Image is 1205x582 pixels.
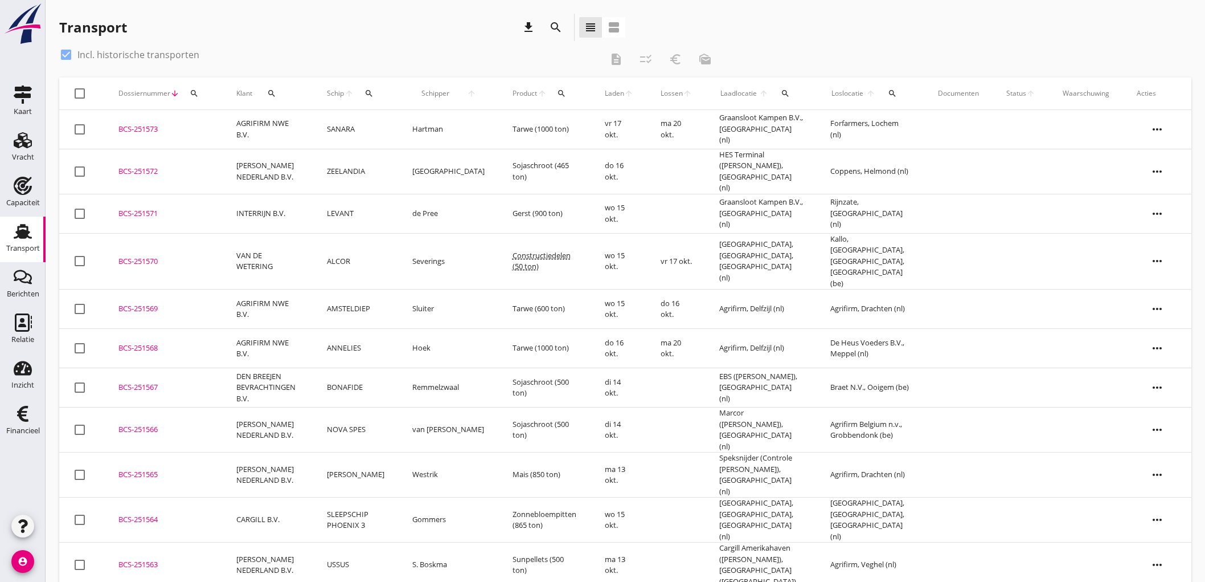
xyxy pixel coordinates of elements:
[313,368,399,408] td: BONAFIDE
[118,559,209,571] div: BCS-251563
[6,199,40,206] div: Capaciteit
[830,88,864,99] span: Loslocatie
[817,408,924,453] td: Agrifirm Belgium n.v., Grobbendonk (be)
[399,329,499,368] td: Hoek
[1141,504,1173,536] i: more_horiz
[118,469,209,481] div: BCS-251565
[399,498,499,543] td: Gommers
[781,89,790,98] i: search
[499,290,591,329] td: Tarwe (600 ton)
[170,89,179,98] i: arrow_downward
[223,498,313,543] td: CARGILL B.V.
[817,368,924,408] td: Braet N.V., Ooigem (be)
[399,149,499,194] td: [GEOGRAPHIC_DATA]
[817,194,924,233] td: Rijnzate, [GEOGRAPHIC_DATA] (nl)
[706,368,817,408] td: EBS ([PERSON_NAME]), [GEOGRAPHIC_DATA] (nl)
[661,88,683,99] span: Lossen
[313,408,399,453] td: NOVA SPES
[1141,113,1173,145] i: more_horiz
[59,18,127,36] div: Transport
[313,498,399,543] td: SLEEPSCHIP PHOENIX 3
[11,550,34,573] i: account_circle
[399,194,499,233] td: de Pree
[499,368,591,408] td: Sojaschroot (500 ton)
[399,110,499,149] td: Hartman
[706,453,817,498] td: Speksnijder (Controle [PERSON_NAME]), [GEOGRAPHIC_DATA] (nl)
[607,21,621,34] i: view_agenda
[591,290,647,329] td: wo 15 okt.
[313,233,399,290] td: ALCOR
[118,343,209,354] div: BCS-251568
[499,408,591,453] td: Sojaschroot (500 ton)
[499,110,591,149] td: Tarwe (1000 ton)
[2,3,43,45] img: logo-small.a267ee39.svg
[758,89,769,98] i: arrow_upward
[706,329,817,368] td: Agrifirm, Delfzijl (nl)
[313,329,399,368] td: ANNELIES
[313,290,399,329] td: AMSTELDIEP
[77,49,199,60] label: Incl. historische transporten
[1141,459,1173,491] i: more_horiz
[817,233,924,290] td: Kallo, [GEOGRAPHIC_DATA], [GEOGRAPHIC_DATA], [GEOGRAPHIC_DATA] (be)
[683,89,692,98] i: arrow_upward
[118,256,209,267] div: BCS-251570
[591,110,647,149] td: vr 17 okt.
[888,89,897,98] i: search
[647,233,706,290] td: vr 17 okt.
[647,329,706,368] td: ma 20 okt.
[522,21,535,34] i: download
[591,368,647,408] td: di 14 okt.
[591,329,647,368] td: do 16 okt.
[399,408,499,453] td: van [PERSON_NAME]
[118,514,209,526] div: BCS-251564
[11,381,34,389] div: Inzicht
[223,194,313,233] td: INTERRIJN B.V.
[706,110,817,149] td: Graansloot Kampen B.V., [GEOGRAPHIC_DATA] (nl)
[12,153,34,161] div: Vracht
[399,368,499,408] td: Remmelzwaal
[706,233,817,290] td: [GEOGRAPHIC_DATA], [GEOGRAPHIC_DATA], [GEOGRAPHIC_DATA] (nl)
[223,453,313,498] td: [PERSON_NAME] NEDERLAND B.V.
[399,453,499,498] td: Westrik
[706,290,817,329] td: Agrifirm, Delfzijl (nl)
[313,453,399,498] td: [PERSON_NAME]
[817,110,924,149] td: Forfarmers, Lochem (nl)
[399,290,499,329] td: Sluiter
[118,124,209,135] div: BCS-251573
[817,498,924,543] td: [GEOGRAPHIC_DATA], [GEOGRAPHIC_DATA], [GEOGRAPHIC_DATA] (nl)
[118,88,170,99] span: Dossiernummer
[345,89,354,98] i: arrow_upward
[118,424,209,436] div: BCS-251566
[499,194,591,233] td: Gerst (900 ton)
[223,149,313,194] td: [PERSON_NAME] NEDERLAND B.V.
[817,329,924,368] td: De Heus Voeders B.V., Meppel (nl)
[499,329,591,368] td: Tarwe (1000 ton)
[14,108,32,115] div: Kaart
[706,194,817,233] td: Graansloot Kampen B.V., [GEOGRAPHIC_DATA] (nl)
[313,194,399,233] td: LEVANT
[7,290,39,298] div: Berichten
[327,88,345,99] span: Schip
[499,453,591,498] td: Mais (850 ton)
[223,233,313,290] td: VAN DE WETERING
[313,110,399,149] td: SANARA
[513,88,538,99] span: Product
[223,368,313,408] td: DEN BREEJEN BEVRACHTINGEN B.V.
[1141,414,1173,446] i: more_horiz
[624,89,633,98] i: arrow_upward
[817,290,924,329] td: Agrifirm, Drachten (nl)
[1141,156,1173,188] i: more_horiz
[223,290,313,329] td: AGRIFIRM NWE B.V.
[11,336,34,343] div: Relatie
[1141,198,1173,230] i: more_horiz
[1063,88,1109,99] div: Waarschuwing
[706,149,817,194] td: HES Terminal ([PERSON_NAME]), [GEOGRAPHIC_DATA] (nl)
[864,89,876,98] i: arrow_upward
[458,89,485,98] i: arrow_upward
[1141,245,1173,277] i: more_horiz
[647,290,706,329] td: do 16 okt.
[605,88,624,99] span: Laden
[1141,549,1173,581] i: more_horiz
[6,245,40,252] div: Transport
[1137,88,1178,99] div: Acties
